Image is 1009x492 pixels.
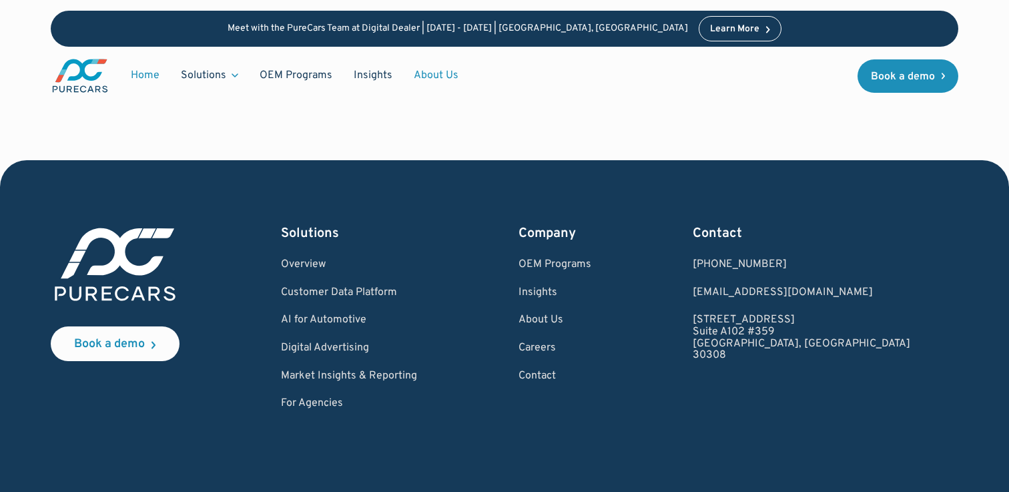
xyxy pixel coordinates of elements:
a: About Us [403,63,469,88]
a: main [51,57,109,94]
a: For Agencies [281,398,417,410]
a: Contact [519,371,591,383]
div: Solutions [281,224,417,243]
a: About Us [519,314,591,326]
div: Company [519,224,591,243]
img: purecars logo [51,57,109,94]
a: Learn More [699,16,781,41]
div: Solutions [181,68,226,83]
a: Digital Advertising [281,342,417,354]
a: [STREET_ADDRESS]Suite A102 #359[GEOGRAPHIC_DATA], [GEOGRAPHIC_DATA]30308 [693,314,910,361]
a: Home [120,63,170,88]
a: Overview [281,259,417,271]
a: AI for Automotive [281,314,417,326]
a: Book a demo [858,59,959,93]
a: Insights [343,63,403,88]
a: Book a demo [51,326,180,361]
div: Book a demo [871,71,935,82]
div: [PHONE_NUMBER] [693,259,910,271]
a: Email us [693,287,910,299]
a: OEM Programs [519,259,591,271]
img: purecars logo [51,224,180,305]
div: Book a demo [74,338,145,350]
a: Insights [519,287,591,299]
a: Customer Data Platform [281,287,417,299]
a: OEM Programs [249,63,343,88]
div: Learn More [710,25,759,34]
div: Solutions [170,63,249,88]
a: Market Insights & Reporting [281,371,417,383]
div: Contact [693,224,910,243]
p: Meet with the PureCars Team at Digital Dealer | [DATE] - [DATE] | [GEOGRAPHIC_DATA], [GEOGRAPHIC_... [228,23,688,35]
a: Careers [519,342,591,354]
